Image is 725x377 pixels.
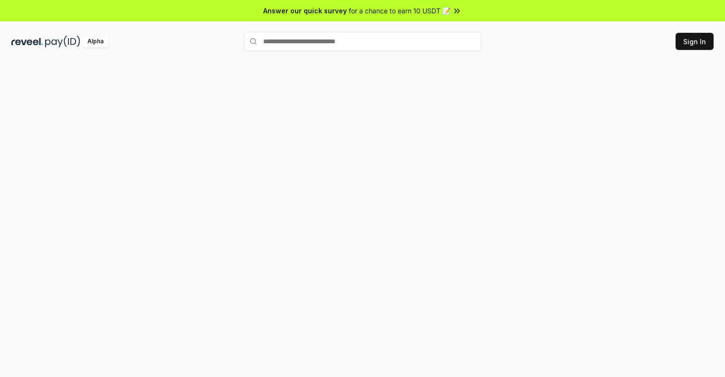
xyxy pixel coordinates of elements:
[263,6,347,16] span: Answer our quick survey
[45,36,80,48] img: pay_id
[11,36,43,48] img: reveel_dark
[676,33,714,50] button: Sign In
[82,36,109,48] div: Alpha
[349,6,450,16] span: for a chance to earn 10 USDT 📝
